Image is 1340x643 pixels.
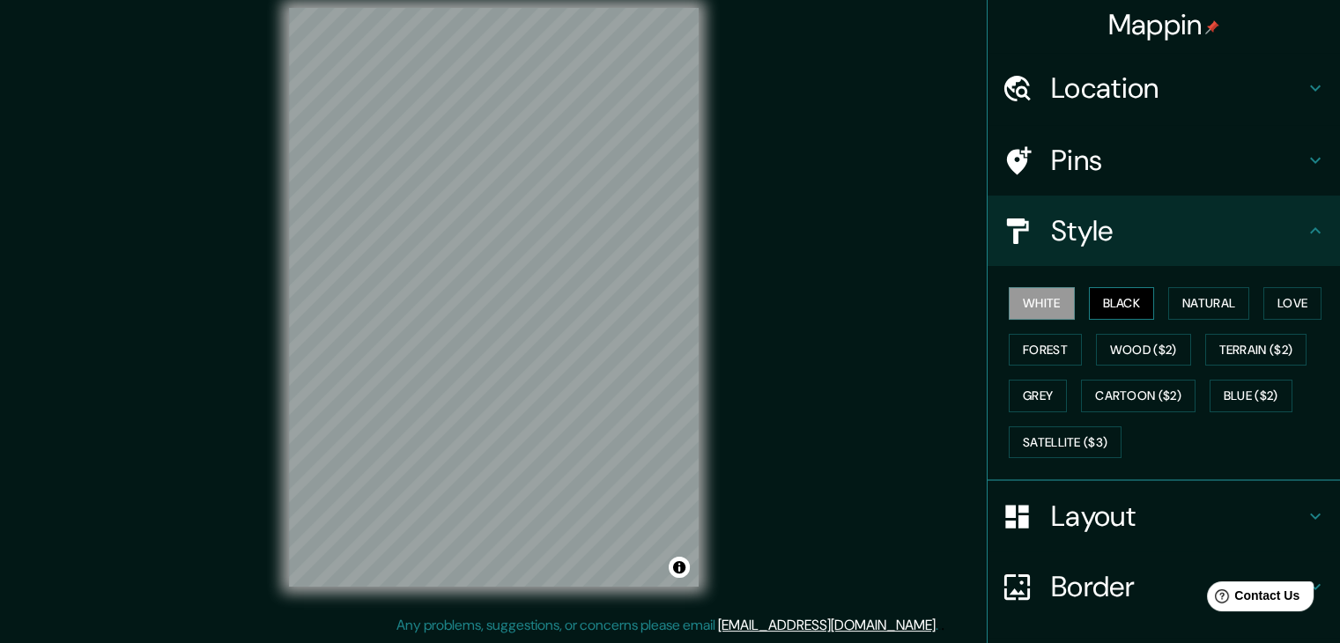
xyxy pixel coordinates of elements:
h4: Mappin [1108,7,1220,42]
div: Layout [988,481,1340,551]
canvas: Map [289,8,699,587]
a: [EMAIL_ADDRESS][DOMAIN_NAME] [718,616,936,634]
div: Location [988,53,1340,123]
button: Wood ($2) [1096,334,1191,366]
button: White [1009,287,1075,320]
h4: Border [1051,569,1305,604]
button: Toggle attribution [669,557,690,578]
h4: Style [1051,213,1305,248]
button: Black [1089,287,1155,320]
button: Grey [1009,380,1067,412]
img: pin-icon.png [1205,20,1219,34]
div: Border [988,551,1340,622]
button: Satellite ($3) [1009,426,1122,459]
h4: Layout [1051,499,1305,534]
h4: Pins [1051,143,1305,178]
button: Natural [1168,287,1249,320]
div: Style [988,196,1340,266]
button: Love [1263,287,1321,320]
p: Any problems, suggestions, or concerns please email . [396,615,938,636]
div: Pins [988,125,1340,196]
button: Cartoon ($2) [1081,380,1196,412]
button: Forest [1009,334,1082,366]
button: Blue ($2) [1210,380,1292,412]
button: Terrain ($2) [1205,334,1307,366]
h4: Location [1051,70,1305,106]
div: . [938,615,941,636]
div: . [941,615,944,636]
iframe: Help widget launcher [1183,574,1321,624]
